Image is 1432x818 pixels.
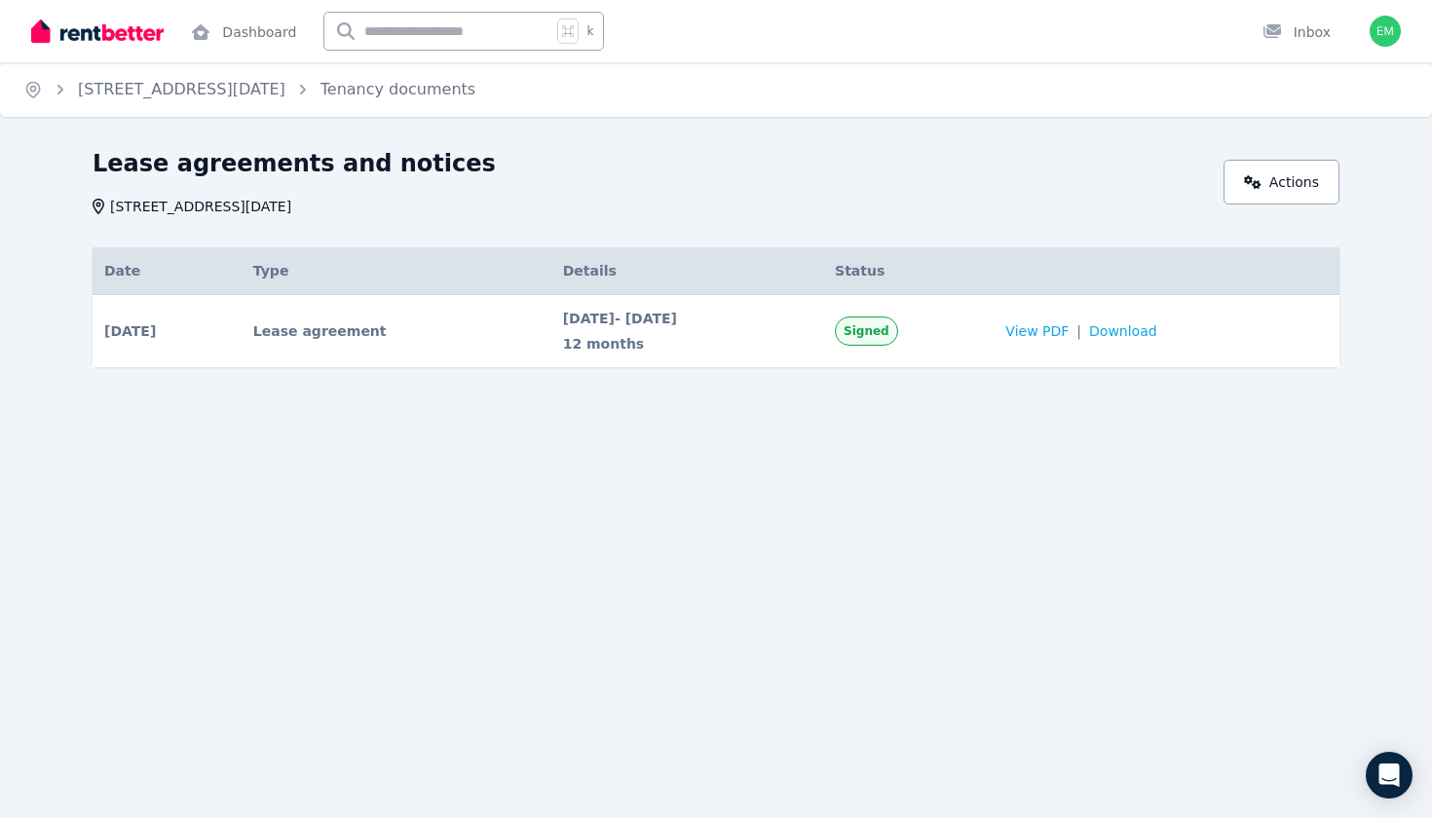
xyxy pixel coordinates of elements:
[110,197,291,216] span: [STREET_ADDRESS][DATE]
[1089,321,1157,341] span: Download
[1076,321,1081,341] span: |
[31,17,164,46] img: RentBetter
[104,321,156,341] span: [DATE]
[320,80,475,98] a: Tenancy documents
[93,247,242,295] th: Date
[586,23,593,39] span: k
[242,247,551,295] th: Type
[1366,752,1413,799] div: Open Intercom Messenger
[1005,321,1069,341] span: View PDF
[242,295,551,368] td: Lease agreement
[844,323,889,339] span: Signed
[551,247,823,295] th: Details
[78,80,285,98] a: [STREET_ADDRESS][DATE]
[93,148,496,179] h1: Lease agreements and notices
[1262,22,1331,42] div: Inbox
[563,309,811,328] span: [DATE] - [DATE]
[1224,160,1339,204] a: Actions
[823,247,994,295] th: Status
[1370,16,1401,47] img: Zhanyi Liu
[563,334,811,353] span: 12 months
